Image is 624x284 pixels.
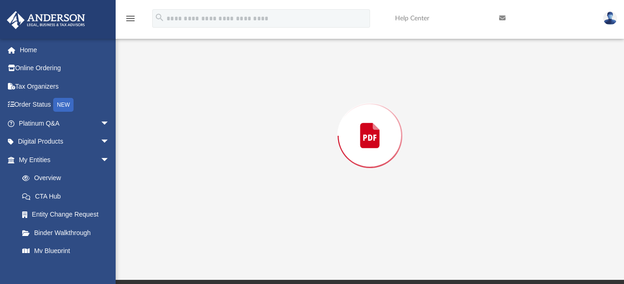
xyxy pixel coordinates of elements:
[100,151,119,169] span: arrow_drop_down
[13,224,124,242] a: Binder Walkthrough
[154,12,165,23] i: search
[6,151,124,169] a: My Entitiesarrow_drop_down
[13,242,119,260] a: My Blueprint
[6,77,124,96] a: Tax Organizers
[6,41,124,59] a: Home
[6,96,124,115] a: Order StatusNEW
[6,133,124,151] a: Digital Productsarrow_drop_down
[4,11,88,29] img: Anderson Advisors Platinum Portal
[53,98,74,112] div: NEW
[100,133,119,151] span: arrow_drop_down
[6,114,124,133] a: Platinum Q&Aarrow_drop_down
[125,13,136,24] i: menu
[13,169,124,187] a: Overview
[100,114,119,133] span: arrow_drop_down
[13,205,124,224] a: Entity Change Request
[603,12,617,25] img: User Pic
[13,187,124,205] a: CTA Hub
[6,59,124,78] a: Online Ordering
[125,18,136,24] a: menu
